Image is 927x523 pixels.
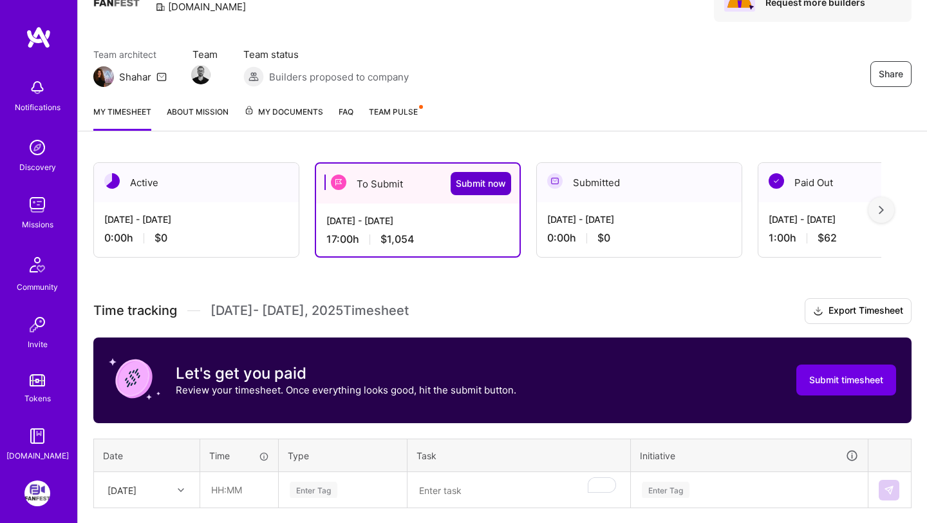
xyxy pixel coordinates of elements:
[15,100,61,114] div: Notifications
[21,480,53,506] a: FanFest: Media Engagement Platform
[547,173,563,189] img: Submitted
[24,312,50,338] img: Invite
[17,280,58,294] div: Community
[547,213,731,226] div: [DATE] - [DATE]
[269,70,409,84] span: Builders proposed to company
[6,449,69,462] div: [DOMAIN_NAME]
[279,439,407,472] th: Type
[28,338,48,351] div: Invite
[26,26,51,49] img: logo
[156,71,167,82] i: icon Mail
[884,485,894,495] img: Submit
[809,374,883,386] span: Submit timesheet
[339,105,353,131] a: FAQ
[19,160,56,174] div: Discovery
[109,353,160,404] img: coin
[24,135,50,160] img: discovery
[451,172,511,195] button: Submit now
[243,48,409,61] span: Team status
[642,480,689,500] div: Enter Tag
[24,423,50,449] img: guide book
[192,64,209,86] a: Team Member Avatar
[244,105,323,119] span: My Documents
[24,75,50,100] img: bell
[769,173,784,189] img: Paid Out
[93,48,167,61] span: Team architect
[167,105,229,131] a: About Mission
[244,105,323,131] a: My Documents
[331,175,346,190] img: To Submit
[108,483,136,497] div: [DATE]
[326,233,509,246] div: 17:00 h
[805,298,912,324] button: Export Timesheet
[94,439,200,472] th: Date
[30,374,45,386] img: tokens
[104,173,120,189] img: Active
[211,303,409,319] span: [DATE] - [DATE] , 2025 Timesheet
[409,473,629,508] textarea: To enrich screen reader interactions, please activate Accessibility in Grammarly extension settings
[879,68,903,81] span: Share
[380,233,414,246] span: $1,054
[104,213,288,226] div: [DATE] - [DATE]
[243,66,264,87] img: Builders proposed to company
[22,249,53,280] img: Community
[879,205,884,214] img: right
[94,163,299,202] div: Active
[369,107,418,117] span: Team Pulse
[192,48,218,61] span: Team
[191,65,211,84] img: Team Member Avatar
[93,66,114,87] img: Team Architect
[178,487,184,493] i: icon Chevron
[22,218,53,231] div: Missions
[407,439,631,472] th: Task
[201,473,277,507] input: HH:MM
[547,231,731,245] div: 0:00 h
[369,105,422,131] a: Team Pulse
[176,383,516,397] p: Review your timesheet. Once everything looks good, hit the submit button.
[597,231,610,245] span: $0
[290,480,337,500] div: Enter Tag
[796,365,896,395] button: Submit timesheet
[24,392,51,405] div: Tokens
[818,231,837,245] span: $62
[93,105,151,131] a: My timesheet
[119,70,151,84] div: Shahar
[93,303,177,319] span: Time tracking
[537,163,742,202] div: Submitted
[176,364,516,383] h3: Let's get you paid
[24,480,50,506] img: FanFest: Media Engagement Platform
[316,164,520,204] div: To Submit
[813,305,823,318] i: icon Download
[104,231,288,245] div: 0:00 h
[326,214,509,227] div: [DATE] - [DATE]
[154,231,167,245] span: $0
[24,192,50,218] img: teamwork
[870,61,912,87] button: Share
[456,177,506,190] span: Submit now
[155,2,165,12] i: icon CompanyGray
[209,449,269,462] div: Time
[640,448,859,463] div: Initiative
